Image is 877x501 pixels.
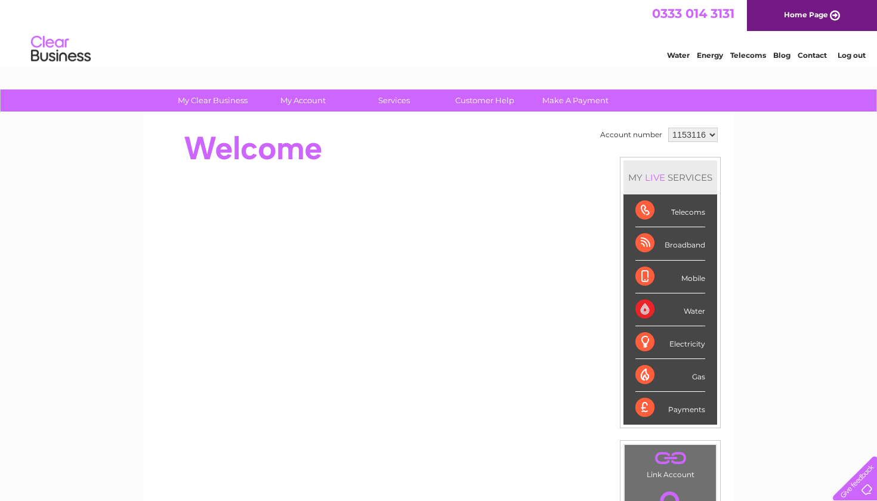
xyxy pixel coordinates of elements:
[623,160,717,194] div: MY SERVICES
[254,89,353,112] a: My Account
[773,51,790,60] a: Blog
[697,51,723,60] a: Energy
[30,31,91,67] img: logo.png
[635,359,705,392] div: Gas
[798,51,827,60] a: Contact
[526,89,625,112] a: Make A Payment
[652,6,734,21] a: 0333 014 3131
[838,51,866,60] a: Log out
[624,444,717,482] td: Link Account
[667,51,690,60] a: Water
[345,89,443,112] a: Services
[635,261,705,293] div: Mobile
[635,194,705,227] div: Telecoms
[635,227,705,260] div: Broadband
[643,172,668,183] div: LIVE
[635,326,705,359] div: Electricity
[730,51,766,60] a: Telecoms
[436,89,534,112] a: Customer Help
[597,125,665,145] td: Account number
[635,293,705,326] div: Water
[635,392,705,424] div: Payments
[158,7,721,58] div: Clear Business is a trading name of Verastar Limited (registered in [GEOGRAPHIC_DATA] No. 3667643...
[163,89,262,112] a: My Clear Business
[628,448,713,469] a: .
